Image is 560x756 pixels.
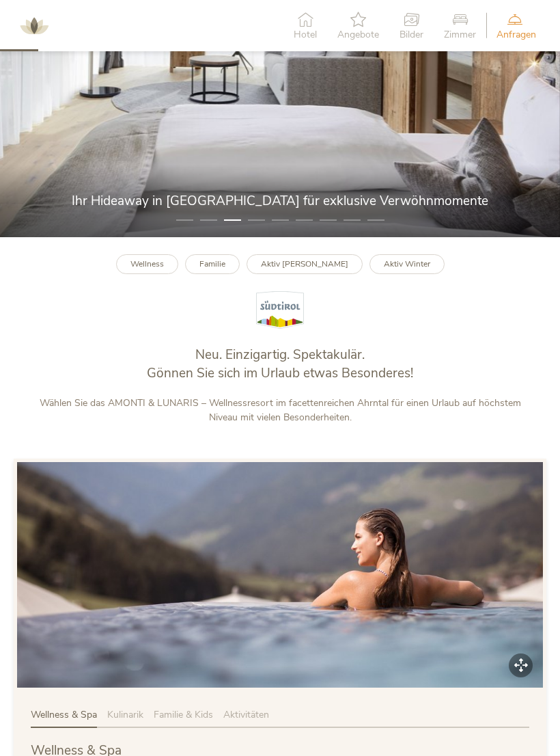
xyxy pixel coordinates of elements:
[444,30,476,40] span: Zimmer
[147,364,413,382] span: Gönnen Sie sich im Urlaub etwas Besonderes!
[14,5,55,46] img: AMONTI & LUNARIS Wellnessresort
[496,30,536,40] span: Anfragen
[247,254,363,274] a: Aktiv [PERSON_NAME]
[369,254,445,274] a: Aktiv Winter
[400,30,423,40] span: Bilder
[14,21,55,30] a: AMONTI & LUNARIS Wellnessresort
[294,30,317,40] span: Hotel
[107,708,143,721] span: Kulinarik
[223,708,269,721] span: Aktivitäten
[337,30,379,40] span: Angebote
[256,291,304,329] img: Südtirol
[154,708,213,721] span: Familie & Kids
[384,258,430,269] b: Aktiv Winter
[116,254,178,274] a: Wellness
[261,258,348,269] b: Aktiv [PERSON_NAME]
[31,708,97,721] span: Wellness & Spa
[185,254,240,274] a: Familie
[27,396,533,424] p: Wählen Sie das AMONTI & LUNARIS – Wellnessresort im facettenreichen Ahrntal für einen Urlaub auf ...
[195,346,365,364] span: Neu. Einzigartig. Spektakulär.
[130,258,164,269] b: Wellness
[199,258,225,269] b: Familie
